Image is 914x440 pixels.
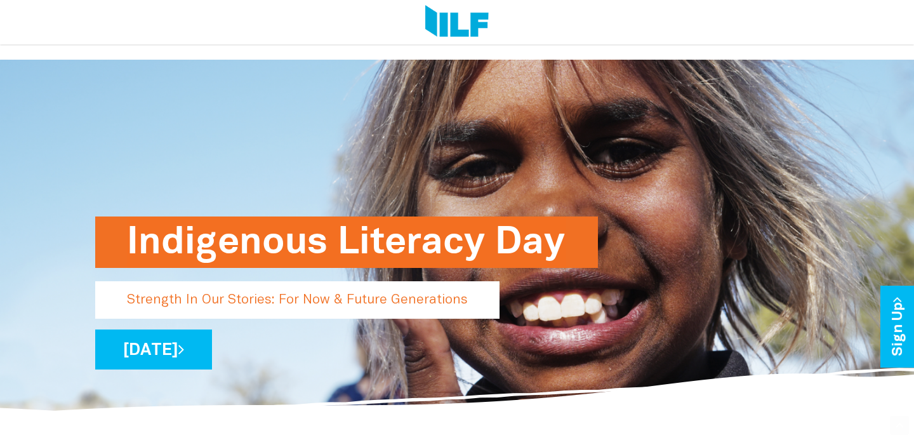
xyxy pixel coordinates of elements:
[425,5,488,39] img: Logo
[890,416,909,435] div: Scroll Back to Top
[127,217,566,268] h1: Indigenous Literacy Day
[95,281,500,319] p: Strength In Our Stories: For Now & Future Generations
[95,330,212,370] a: [DATE]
